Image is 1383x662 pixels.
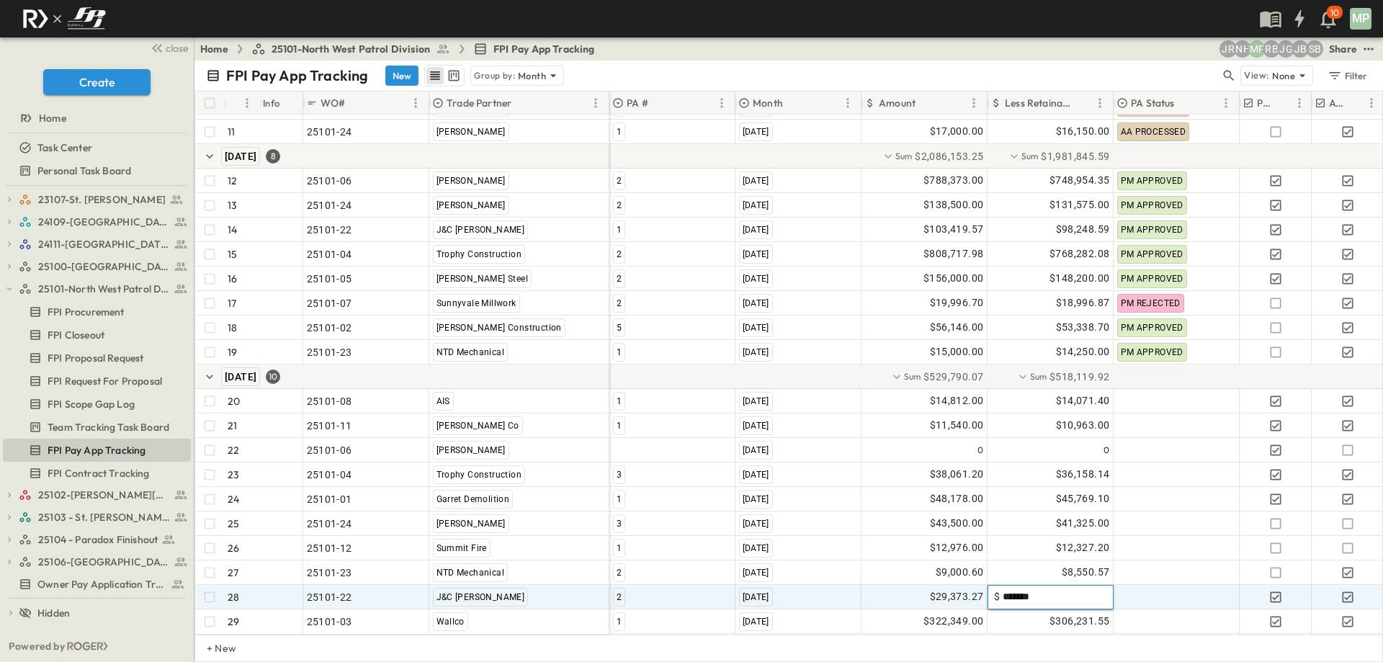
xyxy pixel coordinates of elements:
span: 1 [617,347,622,357]
div: Josh Gille (jgille@fpibuilders.com) [1277,40,1294,58]
a: FPI Pay App Tracking [3,440,188,460]
p: 26 [228,541,239,555]
span: [PERSON_NAME] Steel [437,274,529,284]
span: [DATE] [743,617,769,627]
button: Menu [1363,94,1380,112]
span: 1 [617,421,622,431]
nav: breadcrumbs [200,42,604,56]
span: $14,071.40 [1056,393,1110,409]
button: Filter [1322,66,1371,86]
span: FPI Procurement [48,305,125,319]
p: 21 [228,419,237,433]
span: [DATE] [743,347,769,357]
span: PM APPROVED [1121,225,1183,235]
span: PM REJECTED [1121,298,1181,308]
button: MP [1348,6,1373,31]
a: FPI Procurement [3,302,188,322]
button: Menu [965,94,983,112]
span: FPI Scope Gap Log [48,397,135,411]
p: + New [207,641,215,656]
span: $8,550.57 [1062,564,1110,581]
button: Sort [230,95,246,111]
p: 20 [228,394,240,408]
p: 12 [228,174,237,188]
span: FPI Pay App Tracking [48,443,146,457]
span: $529,790.07 [923,370,983,384]
div: Jayden Ramirez (jramirez@fpibuilders.com) [1219,40,1237,58]
span: FPI Request For Proposal [48,374,162,388]
span: Summit Fire [437,543,487,553]
p: Sum [1030,370,1047,383]
p: 11 [228,125,235,139]
a: Team Tracking Task Board [3,417,188,437]
span: 1 [617,494,622,504]
span: [PERSON_NAME] [437,519,506,529]
div: FPI Closeouttest [3,323,191,346]
div: Share [1329,42,1357,56]
div: 24111-[GEOGRAPHIC_DATA]test [3,233,191,256]
span: 25101-North West Patrol Division [38,282,170,296]
span: [DATE] [743,176,769,186]
p: Amount [879,96,916,110]
span: 25101-22 [307,223,352,237]
span: [DATE] [743,298,769,308]
span: 25101-23 [307,565,352,580]
span: [DATE] [743,445,769,455]
span: 1 [617,396,622,406]
span: [DATE] [743,421,769,431]
span: [DATE] [743,396,769,406]
span: Sunnyvale Millwork [437,298,516,308]
p: PE Expecting [1257,96,1276,110]
span: $48,178.00 [930,491,984,507]
div: Owner Pay Application Trackingtest [3,573,191,596]
div: Team Tracking Task Boardtest [3,416,191,439]
span: $41,325.00 [1056,515,1110,532]
span: [DATE] [743,274,769,284]
span: PM APPROVED [1121,323,1183,333]
p: Month [753,96,783,110]
div: MP [1350,8,1371,30]
span: [DATE] [743,127,769,137]
div: 0 [862,439,987,462]
div: FPI Proposal Requesttest [3,346,191,370]
span: FPI Pay App Tracking [493,42,594,56]
span: PM APPROVED [1121,176,1183,186]
span: Team Tracking Task Board [48,420,169,434]
span: $98,248.59 [1056,221,1110,238]
div: # [224,91,260,115]
span: $16,150.00 [1056,123,1110,140]
span: $768,282.08 [1049,246,1109,262]
div: 25101-North West Patrol Divisiontest [3,277,191,300]
span: $12,327.20 [1056,540,1110,556]
span: [PERSON_NAME] [437,127,506,137]
p: PA Status [1131,96,1175,110]
span: $11,540.00 [930,417,984,434]
span: [PERSON_NAME] [437,200,506,210]
div: Sterling Barnett (sterling@fpibuilders.com) [1306,40,1323,58]
span: $18,996.87 [1056,295,1110,311]
span: NTD Mechanical [437,568,505,578]
div: 25104 - Paradox Finishouttest [3,528,191,551]
p: 24 [228,492,239,506]
span: 25101-11 [307,419,352,433]
span: 24111-[GEOGRAPHIC_DATA] [38,237,170,251]
span: 25101-04 [307,468,352,482]
span: [DATE] [743,519,769,529]
span: Garret Demolition [437,494,510,504]
button: Sort [651,95,667,111]
span: $14,812.00 [930,393,984,409]
div: 25102-Christ The Redeemer Anglican Churchtest [3,483,191,506]
span: $43,500.00 [930,515,984,532]
span: [DATE] [743,323,769,333]
p: View: [1244,68,1269,84]
p: FPI Pay App Tracking [226,66,368,86]
button: Sort [1279,95,1295,111]
p: 18 [228,321,237,335]
span: Hidden [37,606,70,620]
span: close [166,41,188,55]
span: $748,954.35 [1049,172,1109,189]
div: Regina Barnett (rbarnett@fpibuilders.com) [1263,40,1280,58]
span: FPI Closeout [48,328,104,342]
button: Menu [407,94,424,112]
div: FPI Request For Proposaltest [3,370,191,393]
